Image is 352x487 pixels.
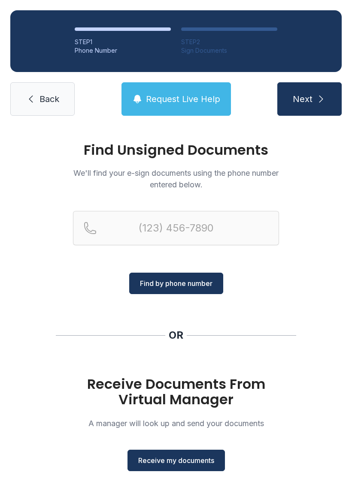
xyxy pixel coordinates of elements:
[181,38,277,46] div: STEP 2
[75,38,171,46] div: STEP 1
[169,328,183,342] div: OR
[75,46,171,55] div: Phone Number
[39,93,59,105] span: Back
[73,211,279,245] input: Reservation phone number
[73,376,279,407] h1: Receive Documents From Virtual Manager
[146,93,220,105] span: Request Live Help
[293,93,313,105] span: Next
[138,455,214,466] span: Receive my documents
[181,46,277,55] div: Sign Documents
[73,418,279,429] p: A manager will look up and send your documents
[140,278,212,289] span: Find by phone number
[73,167,279,190] p: We'll find your e-sign documents using the phone number entered below.
[73,143,279,157] h1: Find Unsigned Documents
